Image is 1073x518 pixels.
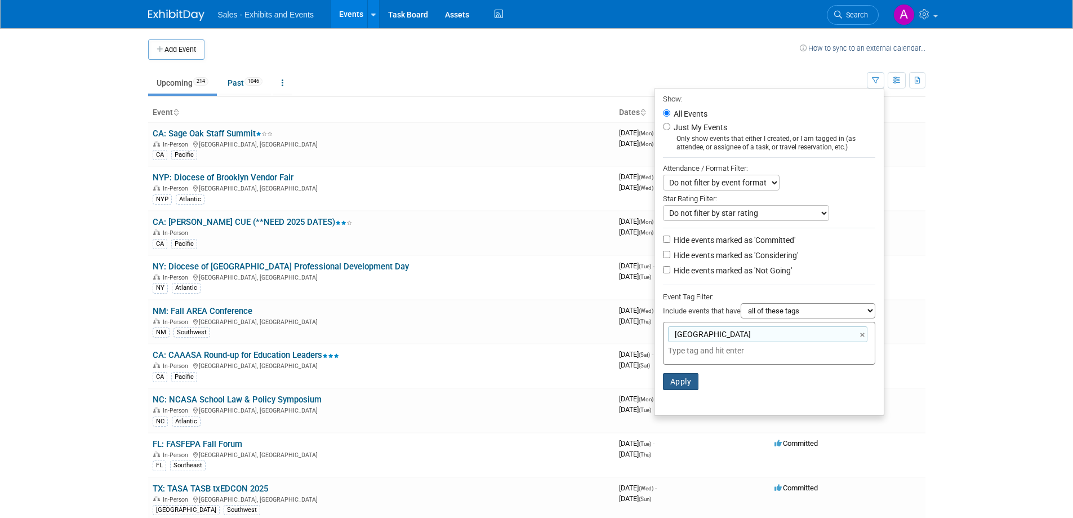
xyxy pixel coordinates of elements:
[639,407,651,413] span: (Tue)
[153,139,610,148] div: [GEOGRAPHIC_DATA], [GEOGRAPHIC_DATA]
[153,306,252,316] a: NM: Fall AREA Conference
[153,372,167,382] div: CA
[153,395,322,405] a: NC: NCASA School Law & Policy Symposium
[153,451,160,457] img: In-Person Event
[153,217,352,227] a: CA: [PERSON_NAME] CUE (**NEED 2025 DATES)
[619,183,653,192] span: [DATE]
[639,130,653,136] span: (Mon)
[639,451,651,458] span: (Thu)
[893,4,915,25] img: Alianna Ortu
[153,194,172,205] div: NYP
[673,329,751,340] span: [GEOGRAPHIC_DATA]
[663,162,875,175] div: Attendance / Format Filter:
[153,417,168,427] div: NC
[153,150,167,160] div: CA
[615,103,770,122] th: Dates
[639,441,651,447] span: (Tue)
[153,350,339,360] a: CA: CAAASA Round-up for Education Leaders
[153,317,610,326] div: [GEOGRAPHIC_DATA], [GEOGRAPHIC_DATA]
[619,450,651,458] span: [DATE]
[619,405,651,414] span: [DATE]
[218,10,314,19] span: Sales - Exhibits and Events
[619,272,651,281] span: [DATE]
[153,505,220,515] div: [GEOGRAPHIC_DATA]
[639,219,653,225] span: (Mon)
[671,265,792,276] label: Hide events marked as 'Not Going'
[639,352,650,358] span: (Sat)
[639,362,650,369] span: (Sat)
[653,439,655,448] span: -
[163,141,192,148] span: In-Person
[639,174,653,180] span: (Wed)
[163,362,192,370] span: In-Person
[171,150,197,160] div: Pacific
[842,11,868,19] span: Search
[619,439,655,448] span: [DATE]
[153,484,268,494] a: TX: TASA TASB txEDCON 2025
[153,229,160,235] img: In-Person Event
[800,44,925,52] a: How to sync to an external calendar...
[774,484,818,492] span: Committed
[652,350,653,358] span: -
[639,229,653,236] span: (Mon)
[639,263,651,269] span: (Tue)
[170,461,206,471] div: Southeast
[827,5,879,25] a: Search
[153,129,273,139] a: CA: Sage Oak Staff Summit
[153,405,610,414] div: [GEOGRAPHIC_DATA], [GEOGRAPHIC_DATA]
[153,362,160,368] img: In-Person Event
[671,234,795,246] label: Hide events marked as 'Committed'
[639,274,651,280] span: (Tue)
[639,308,653,314] span: (Wed)
[153,262,409,272] a: NY: Diocese of [GEOGRAPHIC_DATA] Professional Development Day
[619,317,651,325] span: [DATE]
[640,108,645,117] a: Sort by Start Date
[176,194,204,205] div: Atlantic
[153,272,610,281] div: [GEOGRAPHIC_DATA], [GEOGRAPHIC_DATA]
[619,262,655,270] span: [DATE]
[171,372,197,382] div: Pacific
[663,303,875,322] div: Include events that have
[153,318,160,324] img: In-Person Event
[224,505,260,515] div: Southwest
[163,318,192,326] span: In-Person
[619,172,657,181] span: [DATE]
[153,494,610,503] div: [GEOGRAPHIC_DATA], [GEOGRAPHIC_DATA]
[219,72,271,94] a: Past1046
[639,318,651,325] span: (Thu)
[619,395,657,403] span: [DATE]
[668,345,826,356] input: Type tag and hit enter
[153,141,160,147] img: In-Person Event
[153,172,293,183] a: NYP: Diocese of Brooklyn Vendor Fair
[671,110,707,118] label: All Events
[153,407,160,413] img: In-Person Event
[619,217,657,225] span: [DATE]
[619,129,657,137] span: [DATE]
[163,451,192,459] span: In-Person
[653,262,655,270] span: -
[860,329,867,342] a: ×
[663,373,699,390] button: Apply
[655,484,657,492] span: -
[244,77,262,86] span: 1046
[671,122,727,133] label: Just My Events
[163,496,192,503] span: In-Person
[153,461,166,471] div: FL
[163,185,192,192] span: In-Person
[163,274,192,281] span: In-Person
[663,135,875,152] div: Only show events that either I created, or I am tagged in (as attendee, or assignee of a task, or...
[619,361,650,369] span: [DATE]
[639,396,653,402] span: (Mon)
[153,239,167,249] div: CA
[153,439,242,449] a: FL: FASFEPA Fall Forum
[153,185,160,191] img: In-Person Event
[639,496,651,502] span: (Sun)
[153,361,610,370] div: [GEOGRAPHIC_DATA], [GEOGRAPHIC_DATA]
[148,103,615,122] th: Event
[153,274,160,280] img: In-Person Event
[619,350,653,358] span: [DATE]
[171,239,197,249] div: Pacific
[619,228,653,236] span: [DATE]
[639,141,653,147] span: (Mon)
[153,183,610,192] div: [GEOGRAPHIC_DATA], [GEOGRAPHIC_DATA]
